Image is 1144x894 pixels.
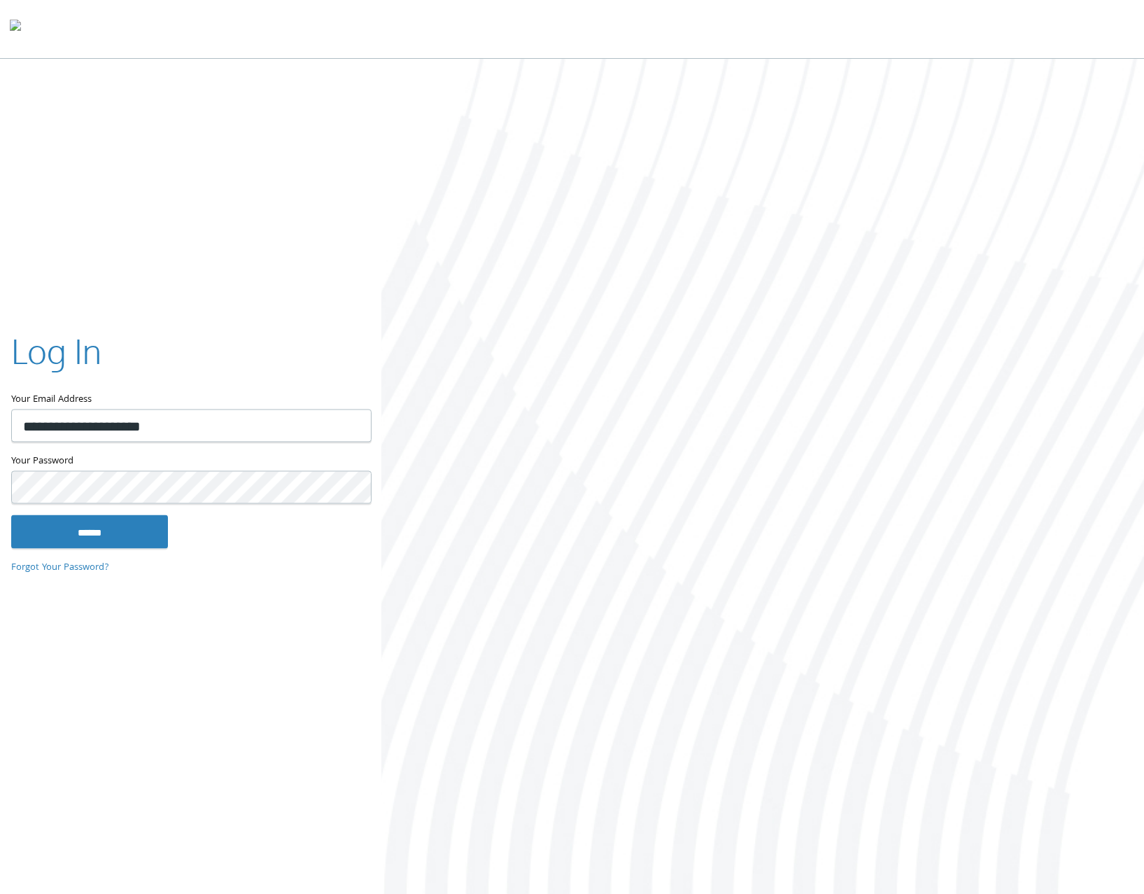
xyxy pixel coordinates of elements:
label: Your Password [11,453,370,470]
a: Forgot Your Password? [11,560,109,575]
keeper-lock: Open Keeper Popup [344,479,360,496]
keeper-lock: Open Keeper Popup [344,417,360,434]
img: todyl-logo-dark.svg [10,15,21,43]
h2: Log In [11,328,101,375]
